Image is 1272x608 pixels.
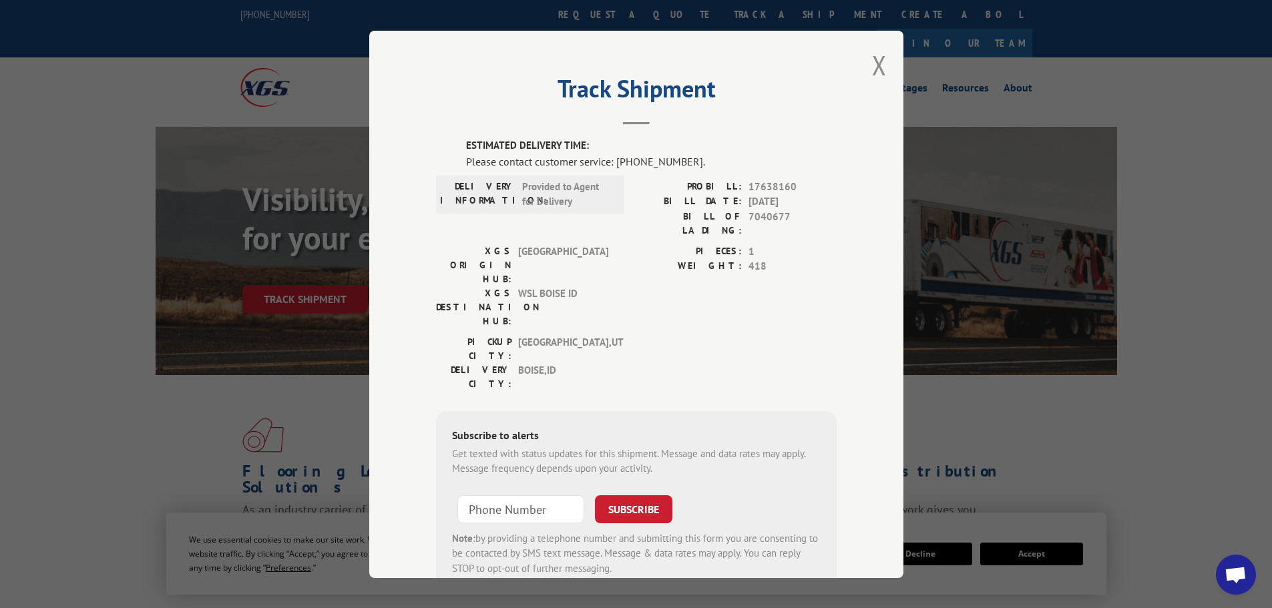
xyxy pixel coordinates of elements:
[749,179,837,194] span: 17638160
[466,138,837,154] label: ESTIMATED DELIVERY TIME:
[440,179,515,209] label: DELIVERY INFORMATION:
[749,259,837,274] span: 418
[452,426,821,446] div: Subscribe to alerts
[436,244,511,286] label: XGS ORIGIN HUB:
[636,194,742,210] label: BILL DATE:
[636,179,742,194] label: PROBILL:
[636,244,742,259] label: PIECES:
[749,194,837,210] span: [DATE]
[452,531,475,544] strong: Note:
[518,362,608,390] span: BOISE , ID
[436,334,511,362] label: PICKUP CITY:
[872,47,887,83] button: Close modal
[436,362,511,390] label: DELIVERY CITY:
[522,179,612,209] span: Provided to Agent for Delivery
[452,531,821,576] div: by providing a telephone number and submitting this form you are consenting to be contacted by SM...
[452,446,821,476] div: Get texted with status updates for this shipment. Message and data rates may apply. Message frequ...
[436,79,837,105] h2: Track Shipment
[518,286,608,328] span: WSL BOISE ID
[1216,555,1256,595] div: Open chat
[518,244,608,286] span: [GEOGRAPHIC_DATA]
[436,286,511,328] label: XGS DESTINATION HUB:
[636,259,742,274] label: WEIGHT:
[749,244,837,259] span: 1
[749,209,837,237] span: 7040677
[457,495,584,523] input: Phone Number
[466,153,837,169] div: Please contact customer service: [PHONE_NUMBER].
[636,209,742,237] label: BILL OF LADING:
[595,495,672,523] button: SUBSCRIBE
[518,334,608,362] span: [GEOGRAPHIC_DATA] , UT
